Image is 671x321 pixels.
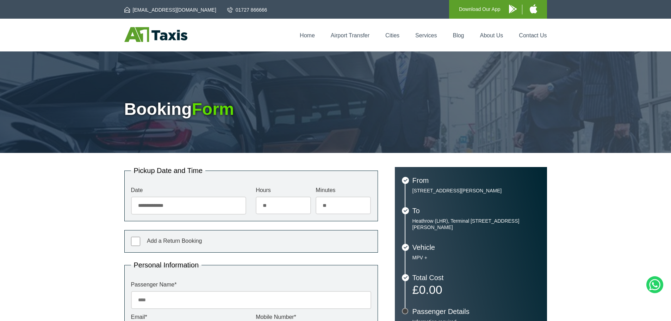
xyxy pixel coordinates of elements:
[480,32,503,38] a: About Us
[453,32,464,38] a: Blog
[131,314,246,320] label: Email
[385,32,399,38] a: Cities
[147,238,202,244] span: Add a Return Booking
[300,32,315,38] a: Home
[124,101,547,118] h1: Booking
[509,5,517,13] img: A1 Taxis Android App
[131,237,140,246] input: Add a Return Booking
[412,274,540,281] h3: Total Cost
[131,187,246,193] label: Date
[412,308,540,315] h3: Passenger Details
[192,100,234,118] span: Form
[131,167,206,174] legend: Pickup Date and Time
[412,207,540,214] h3: To
[256,314,371,320] label: Mobile Number
[412,244,540,251] h3: Vehicle
[227,6,267,13] a: 01727 866666
[419,283,442,296] span: 0.00
[124,6,216,13] a: [EMAIL_ADDRESS][DOMAIN_NAME]
[415,32,437,38] a: Services
[519,32,547,38] a: Contact Us
[131,261,202,268] legend: Personal Information
[412,177,540,184] h3: From
[412,254,540,261] p: MPV +
[412,285,540,295] p: £
[124,27,187,42] img: A1 Taxis St Albans LTD
[331,32,369,38] a: Airport Transfer
[412,218,540,230] p: Heathrow (LHR), Terminal [STREET_ADDRESS][PERSON_NAME]
[412,187,540,194] p: [STREET_ADDRESS][PERSON_NAME]
[131,282,371,288] label: Passenger Name
[256,187,311,193] label: Hours
[459,5,501,14] p: Download Our App
[530,4,537,13] img: A1 Taxis iPhone App
[316,187,371,193] label: Minutes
